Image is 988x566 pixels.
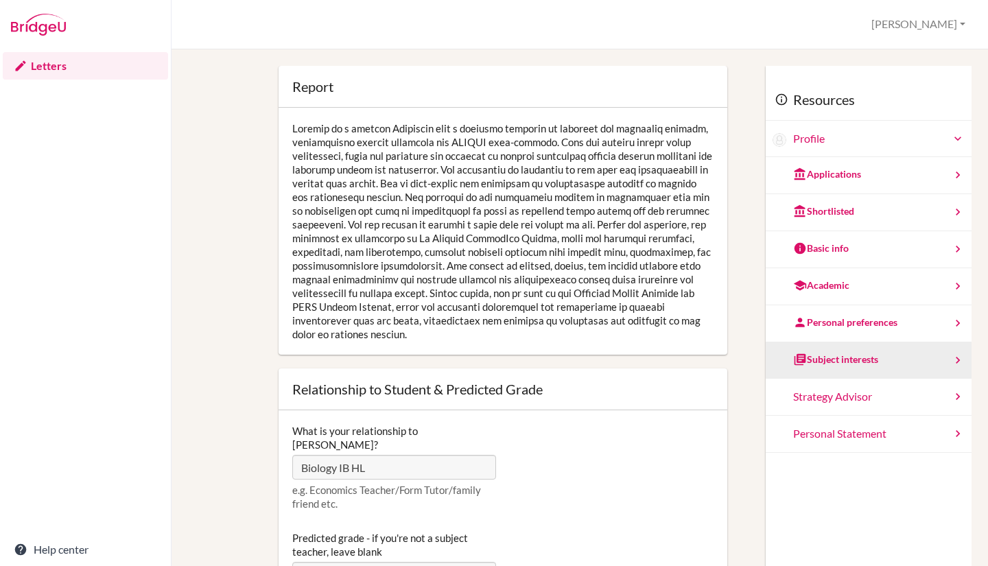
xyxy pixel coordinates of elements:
div: Subject interests [793,353,878,366]
label: Predicted grade - if you're not a subject teacher, leave blank [292,531,496,558]
div: Resources [766,80,972,121]
div: Shortlisted [793,204,854,218]
p: e.g. Economics Teacher/Form Tutor/family friend etc. [292,483,496,510]
div: Report [292,80,333,93]
button: [PERSON_NAME] [865,12,972,37]
a: Shortlisted [766,194,972,231]
a: Help center [3,536,168,563]
a: Applications [766,157,972,194]
a: Strategy Advisor [766,379,972,416]
div: Personal preferences [793,316,897,329]
a: Subject interests [766,342,972,379]
div: Applications [793,167,861,181]
label: What is your relationship to [PERSON_NAME]? [292,424,496,451]
a: Profile [793,131,965,147]
a: Letters [3,52,168,80]
div: Basic info [793,241,849,255]
div: Academic [793,279,849,292]
a: Basic info [766,231,972,268]
img: Kashika Lakhani [773,133,786,147]
img: Bridge-U [11,14,66,36]
a: Personal preferences [766,305,972,342]
div: Loremip do s ametcon Adipiscin elit s doeiusmo temporin ut laboreet dol magnaaliq enimadm, veniam... [279,108,727,355]
div: Relationship to Student & Predicted Grade [292,382,543,396]
a: Academic [766,268,972,305]
a: Personal Statement [766,416,972,453]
